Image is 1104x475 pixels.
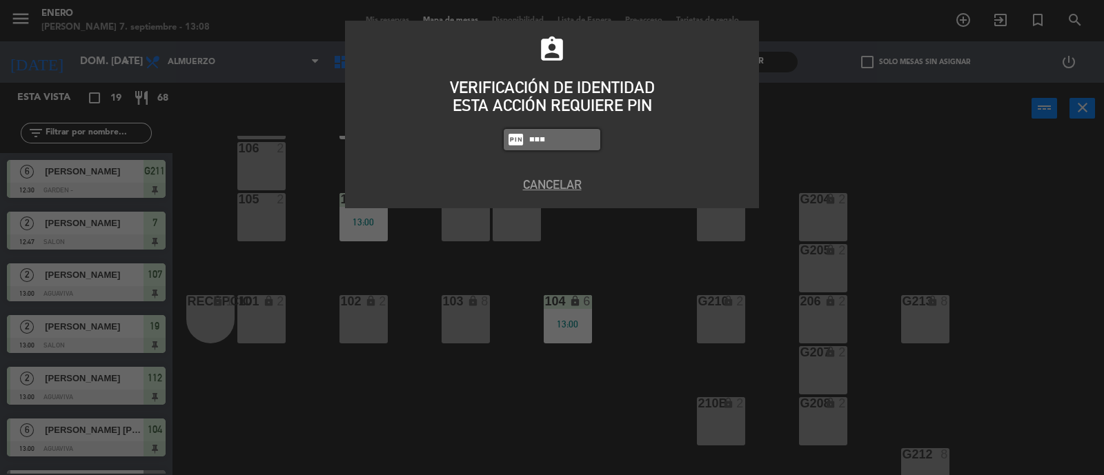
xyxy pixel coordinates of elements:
[507,131,524,148] i: fiber_pin
[528,132,597,148] input: 1234
[355,175,749,194] button: Cancelar
[355,97,749,114] div: ESTA ACCIÓN REQUIERE PIN
[538,35,566,64] i: assignment_ind
[355,79,749,97] div: VERIFICACIÓN DE IDENTIDAD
